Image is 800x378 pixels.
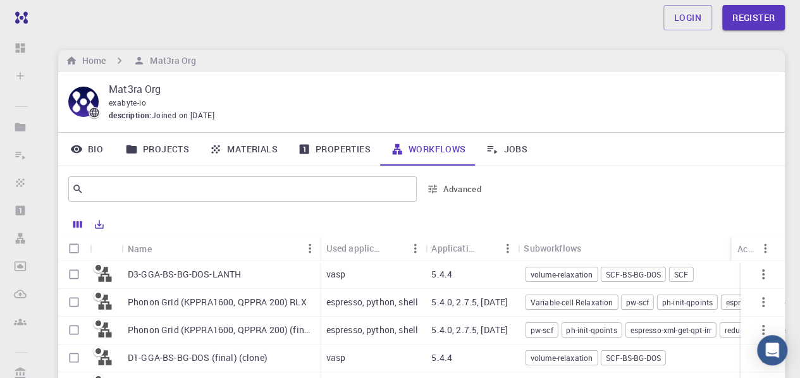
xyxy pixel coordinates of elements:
[145,54,196,68] h6: Mat3ra Org
[326,268,346,281] p: vasp
[58,133,115,166] a: Bio
[121,236,320,261] div: Name
[526,353,598,363] span: volume-relaxation
[128,324,314,336] p: Phonon Grid (KPPRA1600, QPPRA 200) (final)
[526,269,598,280] span: volume-relaxation
[755,238,775,259] button: Menu
[670,269,692,280] span: SCF
[326,236,385,260] div: Used application
[381,133,476,166] a: Workflows
[731,236,775,261] div: Actions
[385,238,405,259] button: Sort
[431,351,452,364] p: 5.4.4
[431,296,508,308] p: 5.4.0, 2.7.5, [DATE]
[109,82,765,97] p: Mat3ra Org
[431,324,508,336] p: 5.4.0, 2.7.5, [DATE]
[526,297,618,308] span: Variable-cell Relaxation
[737,236,755,261] div: Actions
[476,133,538,166] a: Jobs
[601,269,665,280] span: SCF-BS-BG-DOS
[89,214,110,235] button: Export
[109,109,152,122] span: description :
[625,325,716,336] span: espresso-xml-get-qpt-irr
[128,351,268,364] p: D1-GGA-BS-BG-DOS (final) (clone)
[326,296,418,308] p: espresso, python, shell
[562,325,621,336] span: ph-init-qpoints
[67,214,89,235] button: Columns
[757,335,787,365] div: Open Intercom Messenger
[320,236,426,260] div: Used application
[63,54,199,68] nav: breadcrumb
[326,324,418,336] p: espresso, python, shell
[326,351,346,364] p: vasp
[497,238,517,259] button: Menu
[431,236,477,260] div: Application Version
[152,238,172,259] button: Sort
[524,236,581,260] div: Subworkflows
[720,325,753,336] span: reduce
[288,133,381,166] a: Properties
[10,11,28,24] img: logo
[405,238,425,259] button: Menu
[300,238,320,259] button: Menu
[109,97,146,107] span: exabyte-io
[581,238,601,259] button: Sort
[477,238,497,259] button: Sort
[663,5,712,30] a: Login
[152,109,214,122] span: Joined on [DATE]
[431,268,452,281] p: 5.4.4
[90,236,121,261] div: Icon
[77,54,106,68] h6: Home
[115,133,199,166] a: Projects
[128,296,307,308] p: Phonon Grid (KPPRA1600, QPPRA 200) RLX
[128,268,241,281] p: D3-GGA-BS-BG-DOS-LANTH
[601,353,665,363] span: SCF-BS-BG-DOS
[199,133,288,166] a: Materials
[128,236,152,261] div: Name
[722,5,785,30] a: Register
[526,325,558,336] span: pw-scf
[422,179,488,199] button: Advanced
[425,236,517,260] div: Application Version
[622,297,653,308] span: pw-scf
[658,297,717,308] span: ph-init-qpoints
